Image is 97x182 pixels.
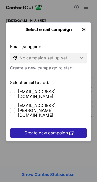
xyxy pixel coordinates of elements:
p: Select email to add: [10,79,87,89]
button: right-button [10,26,16,32]
button: Create new campaign [10,128,87,138]
p: Create a new campaign to start [10,63,87,71]
button: left-button [81,26,87,32]
img: ... [81,26,87,32]
span: [EMAIL_ADDRESS][PERSON_NAME][DOMAIN_NAME] [18,103,87,118]
p: Email campaign: [10,44,87,53]
div: Select email campaign [16,27,81,32]
span: [EMAIL_ADDRESS][DOMAIN_NAME] [18,89,87,99]
span: Create new campaign [24,130,68,135]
